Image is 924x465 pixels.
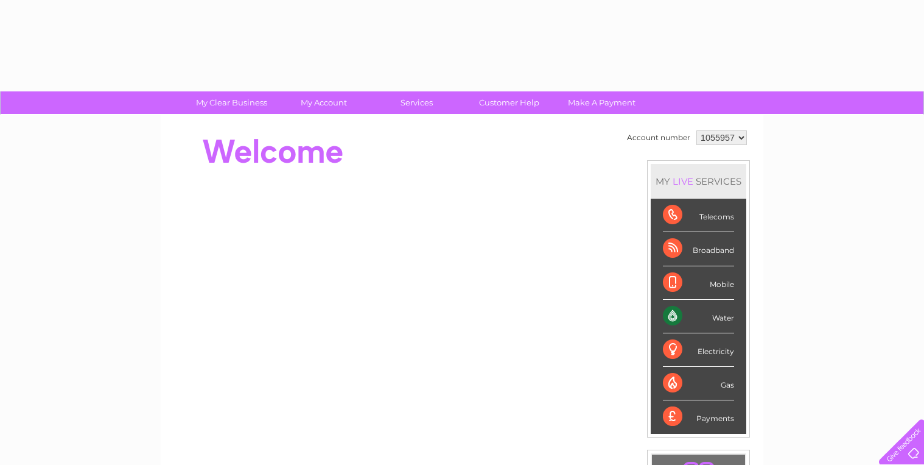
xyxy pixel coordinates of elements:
div: Broadband [663,232,734,266]
a: Customer Help [459,91,559,114]
a: My Account [274,91,374,114]
div: Mobile [663,266,734,300]
div: Payments [663,400,734,433]
div: LIVE [670,176,696,187]
a: Services [366,91,467,114]
div: Electricity [663,333,734,367]
td: Account number [624,127,693,148]
div: Water [663,300,734,333]
a: Make A Payment [551,91,652,114]
a: My Clear Business [181,91,282,114]
div: Gas [663,367,734,400]
div: Telecoms [663,199,734,232]
div: MY SERVICES [651,164,746,199]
